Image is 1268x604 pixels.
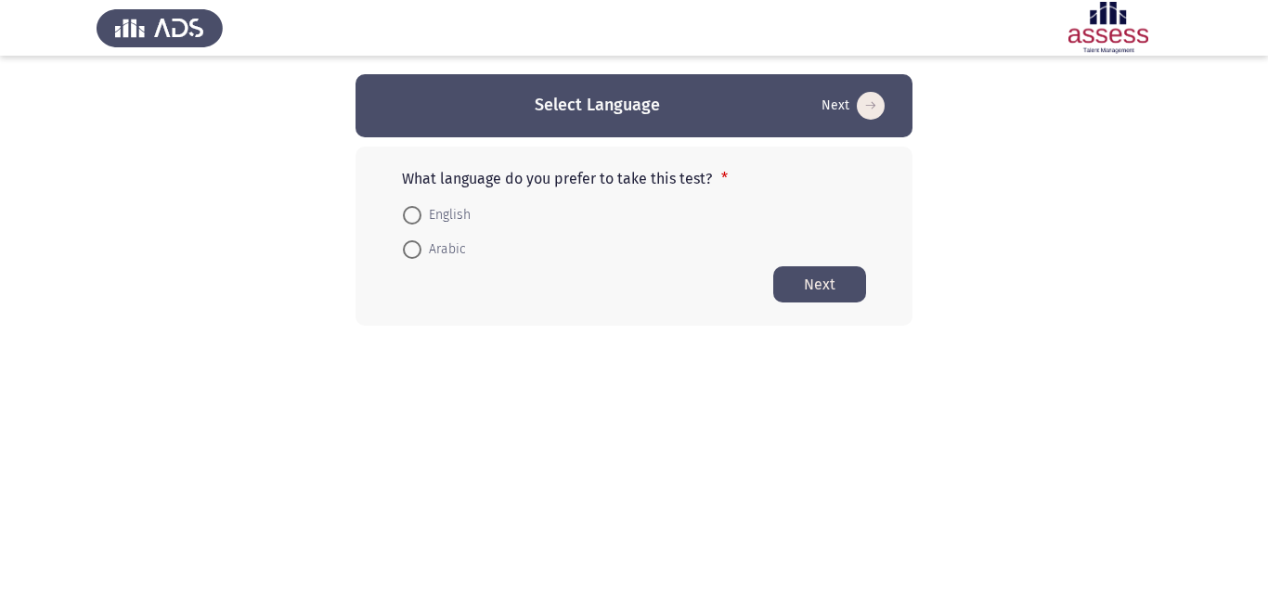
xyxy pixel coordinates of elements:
img: Assessment logo of ASSESS Employability - EBI [1045,2,1171,54]
span: Arabic [421,238,466,261]
img: Assess Talent Management logo [97,2,223,54]
span: English [421,204,471,226]
p: What language do you prefer to take this test? [402,170,866,187]
button: Start assessment [773,266,866,302]
button: Start assessment [816,91,890,121]
h3: Select Language [535,94,660,117]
